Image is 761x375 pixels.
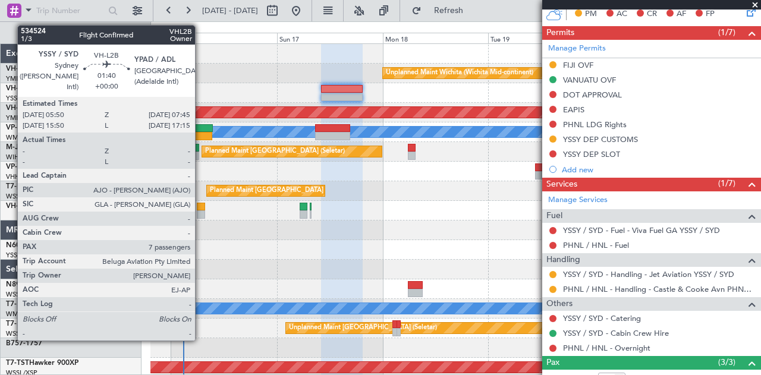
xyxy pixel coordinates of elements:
a: N604AUChallenger 604 [6,242,86,249]
span: N8998K [6,281,33,288]
div: Tue 19 [488,33,594,43]
a: Manage Services [548,194,608,206]
span: AC [617,8,627,20]
span: FP [706,8,715,20]
span: All Aircraft [31,29,125,37]
span: T7-RIC [6,320,28,327]
a: WIHH/HLP [6,153,39,162]
a: YSSY/SYD [6,251,36,260]
a: B757-1757 [6,340,42,347]
div: Planned Maint [GEOGRAPHIC_DATA] (Seletar) [210,182,350,200]
a: YSSY / SYD - Handling - Jet Aviation YSSY / SYD [563,269,734,279]
a: VHHH/HKG [6,172,41,181]
div: PHNL LDG Rights [563,119,627,130]
span: (1/7) [718,177,735,190]
a: Manage Permits [548,43,606,55]
div: Add new [562,165,755,175]
a: VH-LEPGlobal 6000 [6,65,71,73]
div: Mon 18 [383,33,489,43]
div: DOT APPROVAL [563,90,622,100]
div: VANUATU OVF [563,75,616,85]
input: Trip Number [36,2,105,20]
span: Pax [546,356,559,370]
div: Planned Maint [GEOGRAPHIC_DATA] (Seletar) [205,143,345,160]
a: T7-TSTHawker 900XP [6,360,78,367]
a: WSSL/XSP [6,290,37,299]
span: M-JGVJ [6,144,32,151]
a: T7-[PERSON_NAME]Global 7500 [6,183,115,190]
span: Permits [546,26,574,40]
a: WSSL/XSP [6,329,37,338]
a: M-JGVJGlobal 5000 [6,144,73,151]
span: Refresh [424,7,474,15]
span: T7-TST [6,360,29,367]
span: Handling [546,253,580,267]
a: VP-BCYGlobal 5000 [6,124,72,131]
span: (3/3) [718,356,735,368]
a: YSSY / SYD - Cabin Crew Hire [563,328,669,338]
a: YSSY / SYD - Catering [563,313,641,323]
div: Unplanned Maint Wichita (Wichita Mid-continent) [386,64,533,82]
div: Sun 17 [277,33,383,43]
span: [DATE] - [DATE] [202,5,258,16]
div: [DATE] [153,24,173,34]
a: YSSY / SYD - Fuel - Viva Fuel GA YSSY / SYD [563,225,720,235]
a: T7-RICGlobal 6000 [6,320,68,327]
a: VH-L2BChallenger 604 [6,203,82,210]
span: VH-L2B [6,203,31,210]
a: T7-ELLYG-550 [6,301,52,308]
span: Services [546,178,577,191]
span: VP-BCY [6,124,32,131]
span: Fuel [546,209,562,223]
a: YSSY/SYD [6,94,36,103]
span: VH-RIU [6,105,30,112]
span: T7-ELLY [6,301,32,308]
span: (1/7) [718,26,735,39]
a: YMEN/MEB [6,114,42,122]
a: VH-RIUHawker 800XP [6,105,80,112]
div: FIJI OVF [563,60,593,70]
span: T7-[PERSON_NAME] [6,183,75,190]
div: EAPIS [563,105,584,115]
button: All Aircraft [13,23,129,42]
span: N604AU [6,242,35,249]
a: PHNL / HNL - Handling - Castle & Cooke Avn PHNL / HNL [563,284,755,294]
span: CR [647,8,657,20]
a: YMEN/MEB [6,74,42,83]
a: VP-CJRG-650 [6,163,51,171]
span: AF [677,8,686,20]
span: PM [585,8,597,20]
div: YSSY DEP CUSTOMS [563,134,638,144]
span: VH-VSK [6,85,32,92]
span: VH-LEP [6,65,30,73]
a: WSSL/XSP [6,192,37,201]
div: YSSY DEP SLOT [563,149,620,159]
a: PHNL / HNL - Overnight [563,343,650,353]
span: B757-1 [6,340,30,347]
div: Sat 16 [171,33,277,43]
span: VP-CJR [6,163,30,171]
a: WMSA/SZB [6,310,41,319]
a: N8998KGlobal 6000 [6,281,74,288]
span: Others [546,297,573,311]
div: Unplanned Maint [GEOGRAPHIC_DATA] (Seletar) [289,319,437,337]
button: Refresh [406,1,477,20]
a: PHNL / HNL - Fuel [563,240,629,250]
a: VH-VSKGlobal Express XRS [6,85,98,92]
a: WMSA/SZB [6,133,41,142]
